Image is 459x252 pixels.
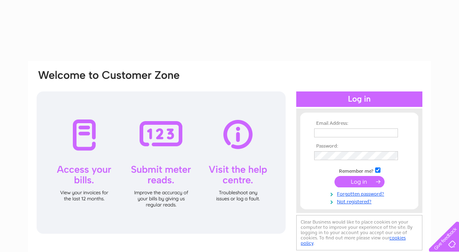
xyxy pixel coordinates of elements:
[301,235,406,246] a: cookies policy
[314,197,407,205] a: Not registered?
[314,189,407,197] a: Forgotten password?
[312,166,407,174] td: Remember me?
[296,215,422,250] div: Clear Business would like to place cookies on your computer to improve your experience of the sit...
[334,176,385,187] input: Submit
[312,143,407,149] th: Password:
[312,121,407,126] th: Email Address:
